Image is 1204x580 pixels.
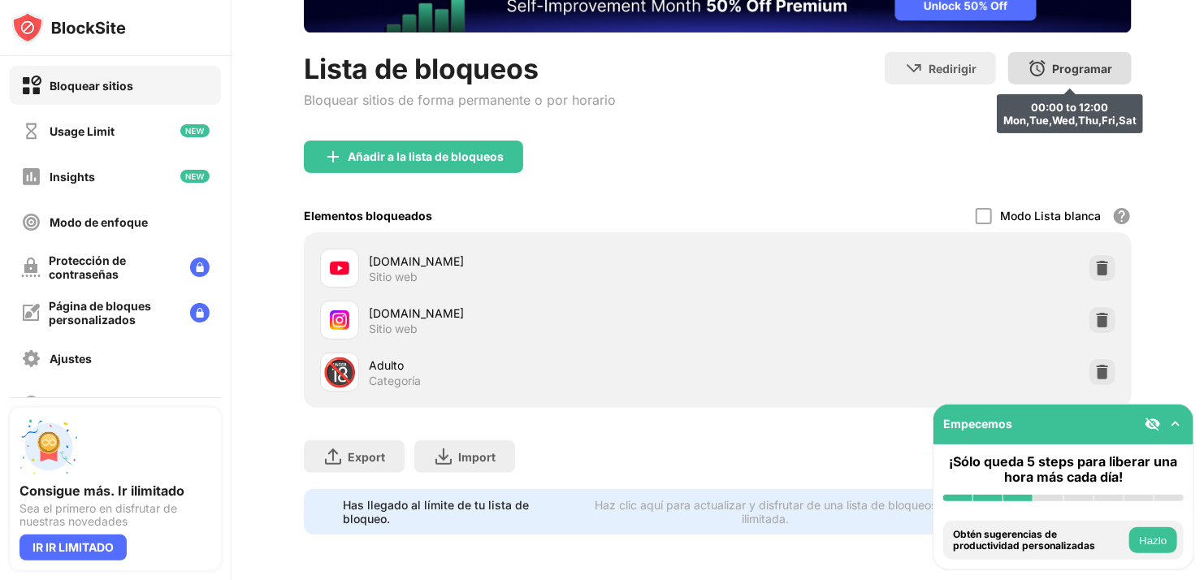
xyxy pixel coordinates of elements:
img: new-icon.svg [180,124,210,137]
img: focus-off.svg [21,212,41,232]
div: Modo Lista blanca [1000,209,1101,223]
img: password-protection-off.svg [21,258,41,277]
div: Elementos bloqueados [304,209,432,223]
div: Haz clic aquí para actualizar y disfrutar de una lista de bloqueos ilimitada. [578,498,953,526]
div: Modo de enfoque [50,215,148,229]
div: Empecemos [943,417,1012,431]
div: IR IR LIMITADO [19,535,127,561]
div: 00:00 to 12:00 [1003,101,1137,114]
img: favicons [330,258,349,278]
div: Insights [50,170,95,184]
div: Añadir a la lista de bloqueos [348,150,504,163]
div: Consigue más. Ir ilimitado [19,483,211,499]
div: Ajustes [50,352,92,366]
div: Adulto [369,357,718,374]
img: eye-not-visible.svg [1145,416,1161,432]
img: block-on.svg [21,76,41,96]
img: omni-setup-toggle.svg [1167,416,1184,432]
div: Obtén sugerencias de productividad personalizadas [953,529,1125,552]
div: Sea el primero en disfrutar de nuestras novedades [19,502,211,528]
div: Usage Limit [50,124,115,138]
div: [DOMAIN_NAME] [369,305,718,322]
img: favicons [330,310,349,330]
div: Mon,Tue,Wed,Thu,Fri,Sat [1003,114,1137,127]
img: customize-block-page-off.svg [21,303,41,322]
button: Hazlo [1129,527,1177,553]
div: Página de bloques personalizados [49,299,177,327]
div: [DOMAIN_NAME] [369,253,718,270]
div: 🔞 [323,356,357,389]
div: Export [348,450,385,464]
img: time-usage-off.svg [21,121,41,141]
div: Import [458,450,496,464]
div: Sitio web [369,322,418,336]
img: insights-off.svg [21,167,41,187]
div: Programar [1052,62,1112,76]
div: Protección de contraseñas [49,253,177,281]
img: lock-menu.svg [190,303,210,322]
div: Bloquear sitios [50,79,133,93]
img: about-off.svg [21,394,41,414]
div: Sitio web [369,270,418,284]
div: Redirigir [929,62,977,76]
img: logo-blocksite.svg [11,11,126,44]
img: push-unlimited.svg [19,418,78,476]
div: ¡Sólo queda 5 steps para liberar una hora más cada día! [943,454,1184,485]
div: Has llegado al límite de tu lista de bloqueo. [343,498,569,526]
div: Categoría [369,374,421,388]
img: new-icon.svg [180,170,210,183]
div: Bloquear sitios de forma permanente o por horario [304,92,616,108]
div: Lista de bloqueos [304,52,616,85]
img: lock-menu.svg [190,258,210,277]
img: settings-off.svg [21,348,41,369]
